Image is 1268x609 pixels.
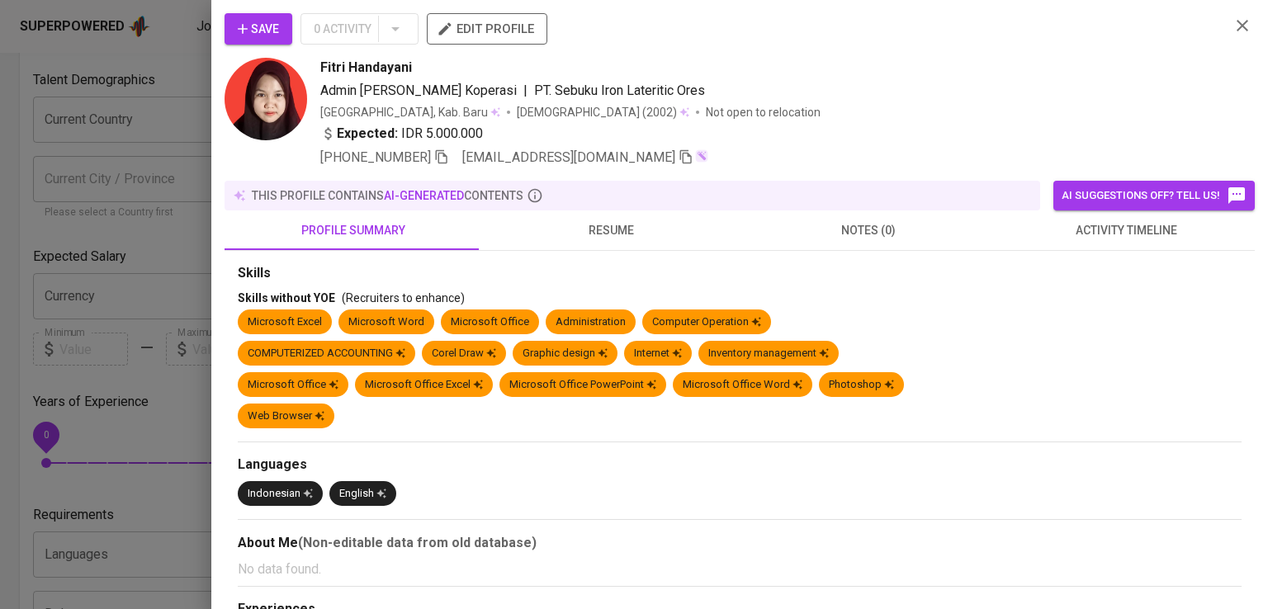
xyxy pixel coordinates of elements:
div: Inventory management [708,346,829,361]
b: Expected: [337,124,398,144]
div: Photoshop [829,377,894,393]
p: No data found. [238,559,1242,579]
span: Save [238,19,279,40]
span: Skills without YOE [238,291,335,304]
div: Skills [238,264,1242,283]
span: [EMAIL_ADDRESS][DOMAIN_NAME] [462,149,675,165]
div: (2002) [517,104,689,120]
div: English [339,486,386,502]
div: Microsoft Word [348,314,424,330]
span: notes (0) [750,220,987,241]
b: (Non-editable data from old database) [298,535,537,550]
div: About Me [238,533,1242,553]
button: edit profile [427,13,547,45]
div: Microsoft Office [248,377,338,393]
div: COMPUTERIZED ACCOUNTING [248,346,405,361]
span: (Recruiters to enhance) [342,291,465,304]
div: Graphic design [523,346,608,361]
span: PT. Sebuku Iron Lateritic Ores [534,83,705,98]
div: Administration [556,314,626,330]
span: activity timeline [1007,220,1245,241]
div: Computer Operation [652,314,761,330]
p: this profile contains contents [252,187,523,204]
div: Microsoft Office [451,314,529,330]
button: Save [225,13,292,45]
span: [DEMOGRAPHIC_DATA] [517,104,642,120]
div: Microsoft Excel [248,314,322,330]
img: magic_wand.svg [695,149,708,163]
span: AI suggestions off? Tell us! [1062,186,1247,205]
div: Microsoft Office PowerPoint [509,377,656,393]
span: Admin [PERSON_NAME] Koperasi [320,83,517,98]
button: AI suggestions off? Tell us! [1053,181,1255,210]
div: Web Browser [248,408,324,424]
div: [GEOGRAPHIC_DATA], Kab. Baru [320,104,500,120]
div: Indonesian [248,486,313,502]
div: IDR 5.000.000 [320,124,483,144]
div: Microsoft Office Word [683,377,802,393]
a: edit profile [427,21,547,35]
span: edit profile [440,18,534,40]
span: | [523,81,528,101]
div: Corel Draw [432,346,496,361]
img: 7000a056cd559e28bdc0689e00373c0f.jpg [225,58,307,140]
div: Internet [634,346,682,361]
span: AI-generated [384,189,464,202]
div: Languages [238,456,1242,474]
span: resume [492,220,730,241]
span: [PHONE_NUMBER] [320,149,431,165]
span: Fitri Handayani [320,58,412,78]
span: profile summary [234,220,472,241]
div: Microsoft Office Excel [365,377,483,393]
p: Not open to relocation [706,104,821,120]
